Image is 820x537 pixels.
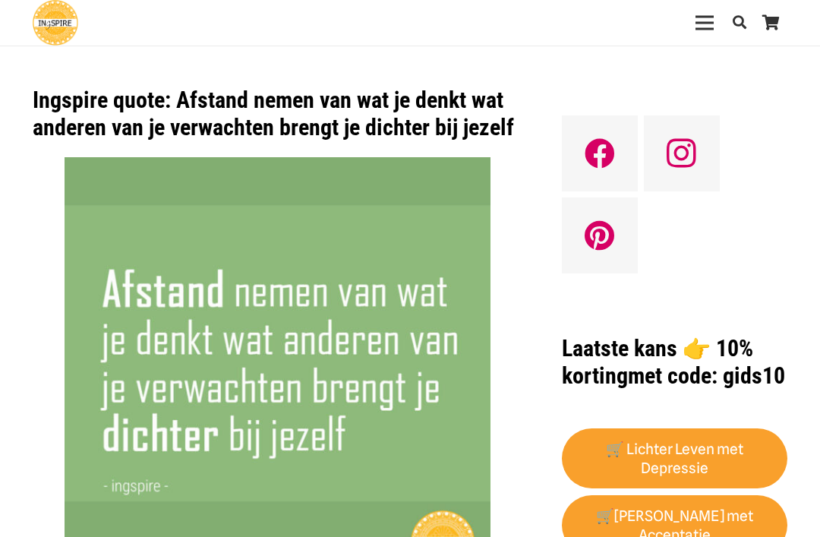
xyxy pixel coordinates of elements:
[562,335,788,390] h1: met code: gids10
[606,441,743,477] strong: 🛒 Lichter Leven met Depressie
[562,335,753,389] strong: Laatste kans 👉 10% korting
[562,428,788,489] a: 🛒 Lichter Leven met Depressie
[562,197,638,273] a: Pinterest
[644,115,720,191] a: Instagram
[686,4,724,42] a: Menu
[33,87,523,141] h1: Ingspire quote: Afstand nemen van wat je denkt wat anderen van je verwachten brengt je dichter bi...
[562,115,638,191] a: Facebook
[724,5,755,41] a: Zoeken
